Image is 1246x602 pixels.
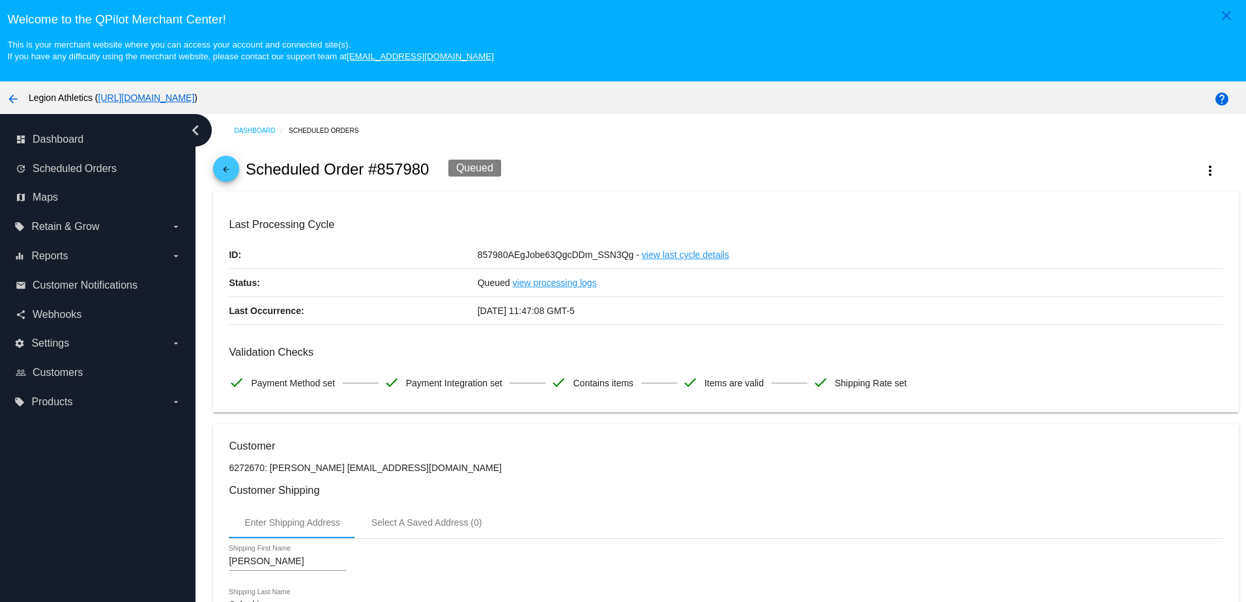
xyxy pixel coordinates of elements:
[16,129,181,150] a: dashboard Dashboard
[7,12,1238,27] h3: Welcome to the QPilot Merchant Center!
[573,369,633,397] span: Contains items
[1202,163,1218,179] mat-icon: more_vert
[229,218,1223,231] h3: Last Processing Cycle
[16,164,26,174] i: update
[244,517,340,528] div: Enter Shipping Address
[5,91,21,107] mat-icon: arrow_back
[171,338,181,349] i: arrow_drop_down
[16,280,26,291] i: email
[14,338,25,349] i: settings
[229,375,244,390] mat-icon: check
[406,369,502,397] span: Payment Integration set
[33,309,81,321] span: Webhooks
[704,369,764,397] span: Items are valid
[229,297,477,324] p: Last Occurrence:
[16,309,26,320] i: share
[14,251,25,261] i: equalizer
[33,163,117,175] span: Scheduled Orders
[31,221,99,233] span: Retain & Grow
[384,375,399,390] mat-icon: check
[185,120,206,141] i: chevron_left
[229,556,346,567] input: Shipping First Name
[16,275,181,296] a: email Customer Notifications
[16,367,26,378] i: people_outline
[251,369,334,397] span: Payment Method set
[551,375,566,390] mat-icon: check
[14,222,25,232] i: local_offer
[171,397,181,407] i: arrow_drop_down
[229,269,477,296] p: Status:
[14,397,25,407] i: local_offer
[229,346,1223,358] h3: Validation Checks
[171,222,181,232] i: arrow_drop_down
[246,160,429,179] h2: Scheduled Order #857980
[16,192,26,203] i: map
[512,269,596,296] a: view processing logs
[478,278,510,288] span: Queued
[229,484,1223,496] h3: Customer Shipping
[16,304,181,325] a: share Webhooks
[33,192,58,203] span: Maps
[218,165,234,180] mat-icon: arrow_back
[234,121,289,141] a: Dashboard
[7,40,493,61] small: This is your merchant website where you can access your account and connected site(s). If you hav...
[371,517,482,528] div: Select A Saved Address (0)
[478,306,575,316] span: [DATE] 11:47:08 GMT-5
[448,160,501,177] div: Queued
[813,375,828,390] mat-icon: check
[347,51,494,61] a: [EMAIL_ADDRESS][DOMAIN_NAME]
[98,93,195,103] a: [URL][DOMAIN_NAME]
[33,367,83,379] span: Customers
[31,396,72,408] span: Products
[16,134,26,145] i: dashboard
[835,369,907,397] span: Shipping Rate set
[31,250,68,262] span: Reports
[171,251,181,261] i: arrow_drop_down
[229,241,477,268] p: ID:
[229,440,1223,452] h3: Customer
[478,250,639,260] span: 857980AEgJobe63QgcDDm_SSN3Qg -
[229,463,1223,473] p: 6272670: [PERSON_NAME] [EMAIL_ADDRESS][DOMAIN_NAME]
[16,362,181,383] a: people_outline Customers
[16,187,181,208] a: map Maps
[33,279,138,291] span: Customer Notifications
[289,121,370,141] a: Scheduled Orders
[642,241,729,268] a: view last cycle details
[1219,8,1234,23] mat-icon: close
[31,337,69,349] span: Settings
[682,375,698,390] mat-icon: check
[29,93,197,103] span: Legion Athletics ( )
[16,158,181,179] a: update Scheduled Orders
[33,134,83,145] span: Dashboard
[1214,91,1230,107] mat-icon: help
